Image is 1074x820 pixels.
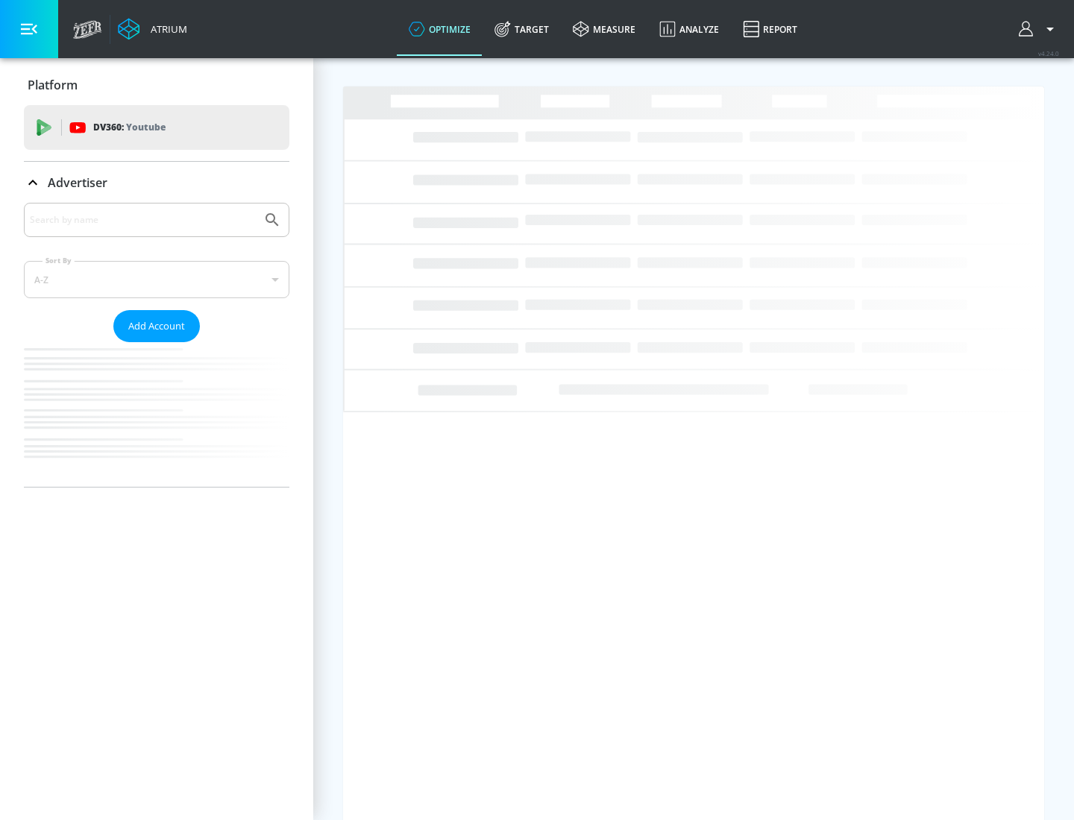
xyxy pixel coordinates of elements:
a: measure [561,2,647,56]
p: Platform [28,77,78,93]
span: v 4.24.0 [1038,49,1059,57]
p: Advertiser [48,174,107,191]
div: DV360: Youtube [24,105,289,150]
a: Atrium [118,18,187,40]
div: A-Z [24,261,289,298]
span: Add Account [128,318,185,335]
nav: list of Advertiser [24,342,289,487]
button: Add Account [113,310,200,342]
p: DV360: [93,119,166,136]
a: Analyze [647,2,731,56]
a: optimize [397,2,483,56]
div: Atrium [145,22,187,36]
a: Report [731,2,809,56]
div: Advertiser [24,203,289,487]
div: Advertiser [24,162,289,204]
input: Search by name [30,210,256,230]
p: Youtube [126,119,166,135]
label: Sort By [43,256,75,265]
div: Platform [24,64,289,106]
a: Target [483,2,561,56]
